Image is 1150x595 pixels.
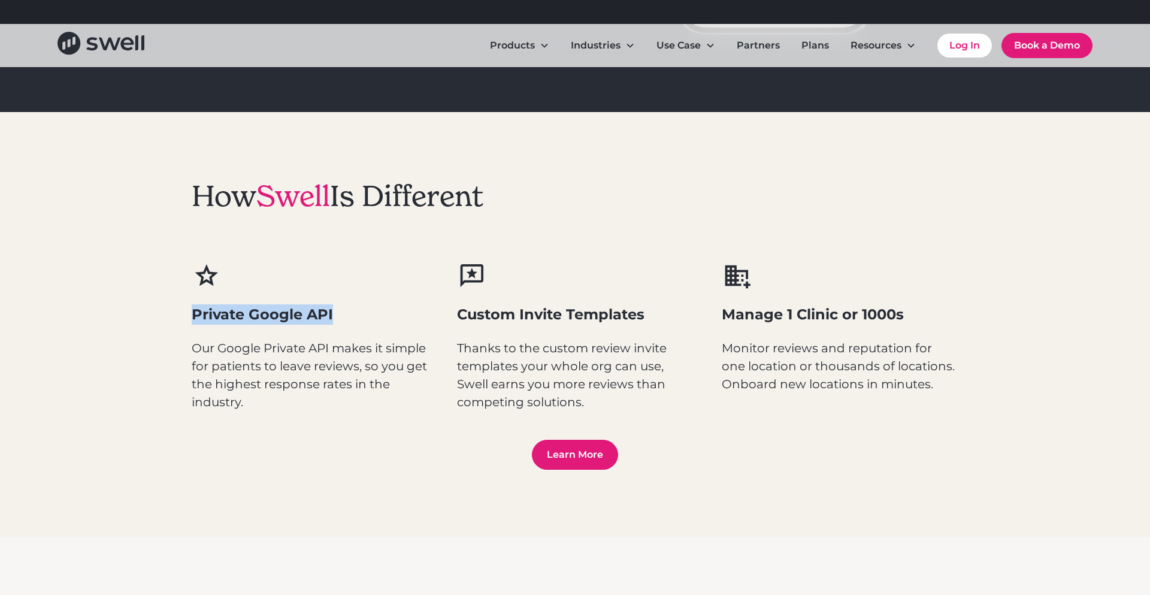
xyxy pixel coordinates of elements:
div: Products [490,38,535,53]
div: Industries [571,38,621,53]
p: Monitor reviews and reputation for one location or thousands of locations. Onboard new locations ... [722,339,958,393]
div: Resources [841,34,925,58]
a: Book a Demo [1001,33,1092,58]
div: Use Case [647,34,725,58]
h3: Custom Invite Templates [457,304,694,325]
a: Log In [937,34,992,58]
h3: Private Google API [192,304,428,325]
a: Learn More [532,440,618,470]
div: Resources [851,38,901,53]
div: Industries [561,34,644,58]
a: Partners [727,34,789,58]
span: Swell [256,178,330,214]
p: Our Google Private API makes it simple for patients to leave reviews, so you get the highest resp... [192,339,428,411]
h3: Manage 1 Clinic or 1000s [722,304,958,325]
h2: How Is Different [192,179,483,214]
a: Plans [792,34,839,58]
p: Thanks to the custom review invite templates your whole org can use, Swell earns you more reviews... [457,339,694,411]
div: Use Case [656,38,701,53]
div: Products [480,34,559,58]
a: home [57,32,144,59]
